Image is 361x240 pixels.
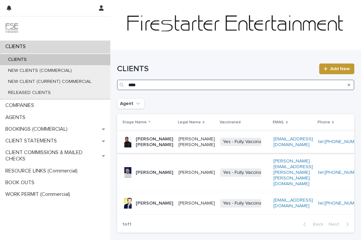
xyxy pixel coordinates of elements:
[3,168,83,174] p: RESOURCE LINKS (Commercial)
[117,216,137,233] p: 1 of 1
[3,179,40,186] p: BOOK OUTS
[3,138,62,144] p: CLIENT STATEMENTS
[326,221,354,227] button: Next
[3,57,32,63] p: CLIENTS
[3,102,39,109] p: COMPANIES
[178,119,201,126] p: Legal Name
[273,137,313,147] a: [EMAIL_ADDRESS][DOMAIN_NAME]
[117,80,354,90] input: Search
[136,136,173,148] p: [PERSON_NAME] [PERSON_NAME]
[136,170,173,175] p: [PERSON_NAME]
[136,201,173,206] p: [PERSON_NAME]
[298,221,326,227] button: Back
[3,149,102,162] p: CLIENT COMMISSIONS & MAILED CHECKS
[318,119,330,126] p: Phone
[319,64,354,74] a: Add New
[3,90,56,96] p: RELEASED CLIENTS
[220,199,271,208] span: Yes - Fully Vaccinated
[122,119,147,126] p: Stage Name
[309,222,323,227] span: Back
[3,79,97,85] p: NEW CLIENT (CURRENT) COMMERCIAL
[117,98,144,109] button: Agent
[3,68,77,74] p: NEW CLIENTS (COMMERCIAL)
[273,198,313,208] a: [EMAIL_ADDRESS][DOMAIN_NAME]
[178,136,215,148] p: [PERSON_NAME] [PERSON_NAME]
[220,168,271,177] span: Yes - Fully Vaccinated
[3,191,76,198] p: WORK PERMIT (Commercial)
[117,64,315,74] h1: CLIENTS
[178,201,215,206] p: [PERSON_NAME]
[220,119,241,126] p: Vaccinated
[273,119,284,126] p: EMAIL
[5,22,19,35] img: 9JgRvJ3ETPGCJDhvPVA5
[3,114,31,121] p: AGENTS
[220,138,271,146] span: Yes - Fully Vaccinated
[178,170,215,175] p: [PERSON_NAME]
[329,222,343,227] span: Next
[330,67,350,71] span: Add New
[3,43,31,50] p: CLIENTS
[3,126,73,132] p: BOOKINGS (COMMERCIAL)
[273,159,313,186] a: [PERSON_NAME][EMAIL_ADDRESS][PERSON_NAME][PERSON_NAME][DOMAIN_NAME]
